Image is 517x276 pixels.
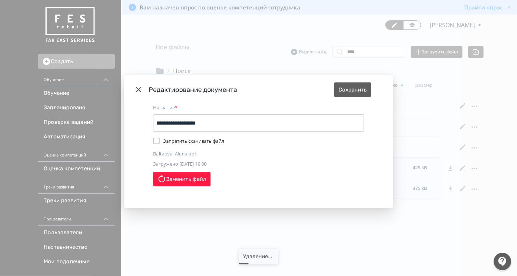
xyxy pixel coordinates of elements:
button: Заменить файл [153,172,211,186]
div: Редактирование документа [149,85,334,95]
span: 10:00 [195,161,207,168]
span: [DATE] [180,161,194,168]
div: Загружено [153,161,364,168]
div: Удаление... [243,253,273,260]
span: Baltaeva_Alena.pdf [153,150,364,158]
button: Сохранить [334,82,371,97]
div: Запретить скачивать файл [163,138,224,145]
div: Modal [124,75,393,208]
label: Название [153,104,177,111]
